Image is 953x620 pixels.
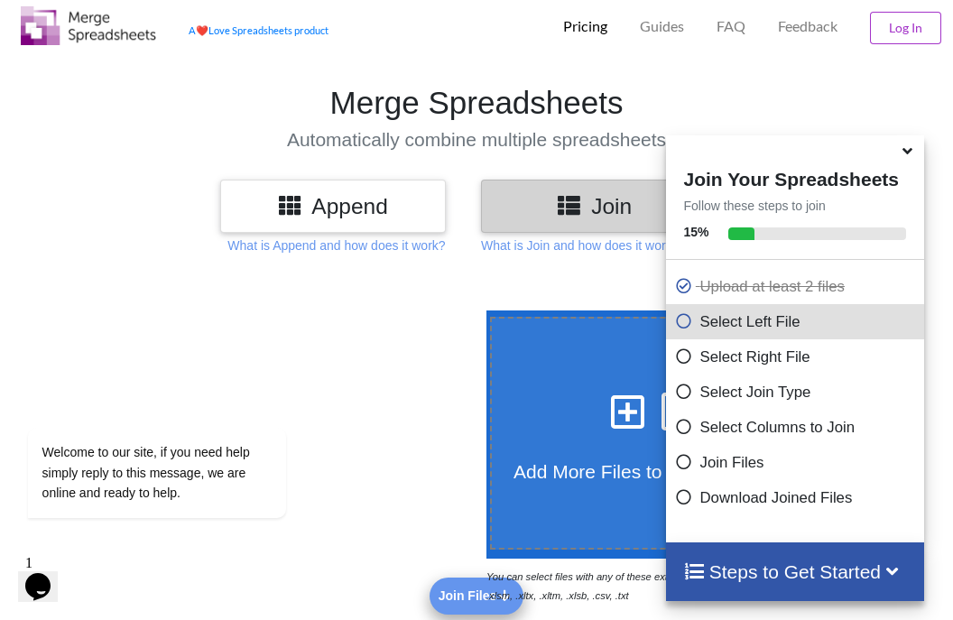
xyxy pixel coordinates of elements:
h4: Join Your Spreadsheets [666,163,925,190]
p: Select Columns to Join [675,416,921,439]
p: FAQ [717,17,745,36]
iframe: chat widget [18,548,76,602]
h3: Append [234,193,432,219]
p: Select Left File [675,310,921,333]
p: Follow these steps to join [666,197,925,215]
p: Guides [640,17,684,36]
i: You can select files with any of these extensions: .xls, .xlt, .xlm, .xlsx, .xlsm, .xltx, .xltm, ... [486,571,794,601]
span: Add More Files to Select For Join [514,461,793,482]
p: What is Join and how does it work? [481,236,679,254]
img: Logo.png [21,6,156,45]
p: Pricing [563,17,607,36]
p: Select Right File [675,346,921,368]
b: 15 % [684,225,709,239]
h3: Join [495,193,693,219]
a: AheartLove Spreadsheets product [189,24,328,36]
h4: Steps to Get Started [684,560,907,583]
p: Download Joined Files [675,486,921,509]
p: What is Append and how does it work? [227,236,445,254]
button: Log In [870,12,941,44]
span: Feedback [778,19,837,33]
p: Join Files [675,451,921,474]
iframe: chat widget [18,264,343,539]
p: Select Join Type [675,381,921,403]
p: Upload at least 2 files [675,275,921,298]
span: heart [196,24,208,36]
